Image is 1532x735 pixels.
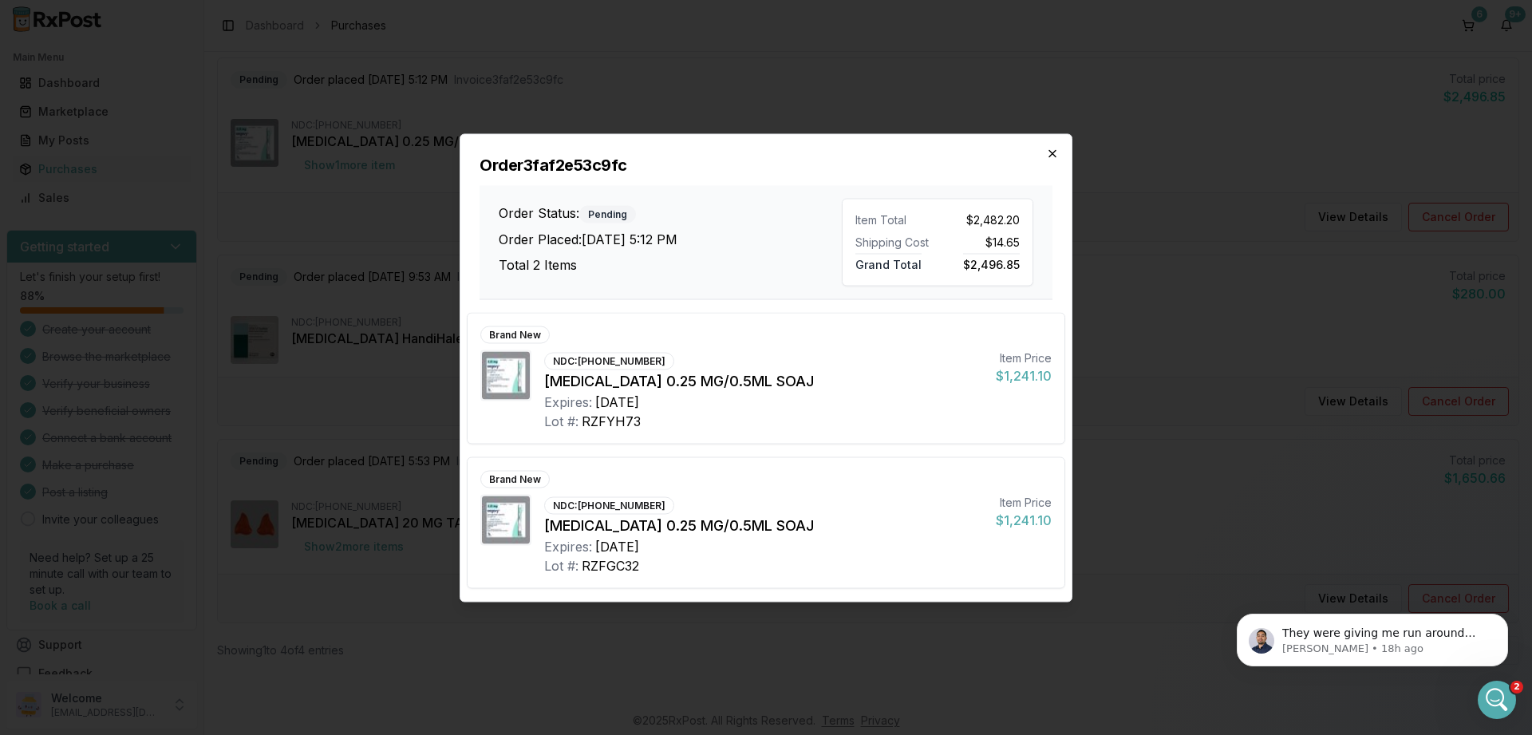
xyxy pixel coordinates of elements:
div: RZFGC32 [582,555,639,575]
div: Item Price [996,350,1052,366]
span: $2,496.85 [963,253,1020,271]
div: [DATE] [595,536,639,555]
div: Shipping Cost [855,234,931,250]
div: Lot #: [544,411,578,430]
div: $1,241.10 [996,510,1052,529]
div: Expires: [544,392,592,411]
div: Brand New [480,326,550,343]
h2: Order 3faf2e53c9fc [480,153,1052,176]
span: Grand Total [855,253,922,271]
div: RZFYH73 [582,411,641,430]
iframe: Intercom live chat [1478,681,1516,719]
iframe: Intercom notifications message [1213,580,1532,692]
div: [MEDICAL_DATA] 0.25 MG/0.5ML SOAJ [544,369,983,392]
h3: Total 2 Items [499,255,842,275]
span: $2,482.20 [966,211,1020,227]
div: NDC: [PHONE_NUMBER] [544,496,674,514]
img: Wegovy 0.25 MG/0.5ML SOAJ [482,351,530,399]
div: NDC: [PHONE_NUMBER] [544,352,674,369]
img: Wegovy 0.25 MG/0.5ML SOAJ [482,496,530,543]
div: [MEDICAL_DATA] 0.25 MG/0.5ML SOAJ [544,514,983,536]
div: Pending [579,206,636,223]
div: Item Price [996,494,1052,510]
div: Expires: [544,536,592,555]
div: Brand New [480,470,550,488]
div: Item Total [855,211,931,227]
h3: Order Status: [499,204,842,223]
div: $1,241.10 [996,366,1052,385]
div: $14.65 [944,234,1020,250]
h3: Order Placed: [DATE] 5:12 PM [499,230,842,249]
span: 2 [1510,681,1523,694]
div: [DATE] [595,392,639,411]
div: Lot #: [544,555,578,575]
